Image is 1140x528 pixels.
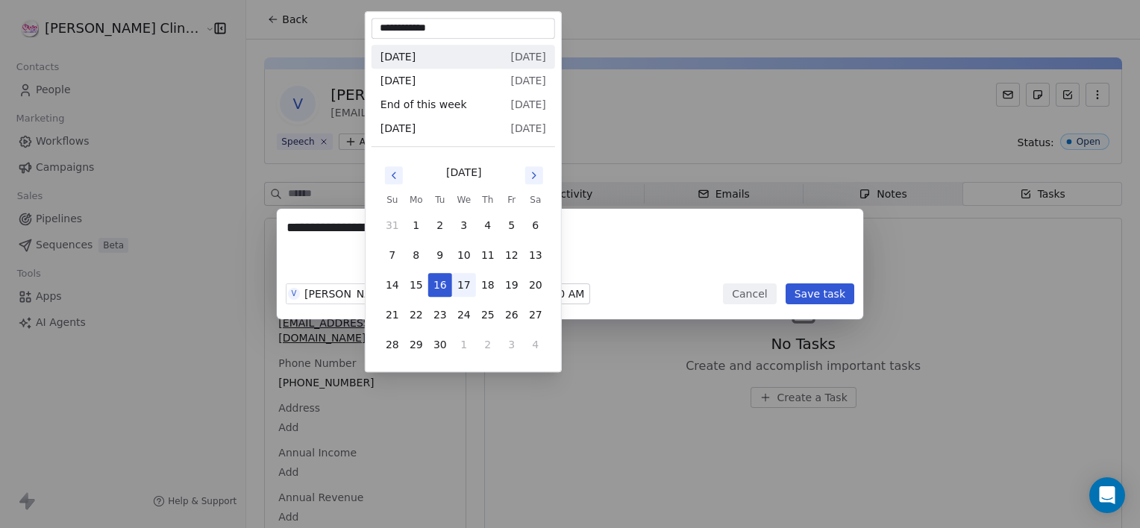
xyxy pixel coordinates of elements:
button: 21 [380,303,404,327]
button: 26 [500,303,524,327]
button: 2 [476,333,500,356]
span: [DATE] [380,49,416,64]
span: [DATE] [510,73,545,88]
button: 2 [428,213,452,237]
th: Monday [404,192,428,207]
span: End of this week [380,97,467,112]
div: [DATE] [446,165,481,180]
button: 12 [500,243,524,267]
button: 16 [428,273,452,297]
button: 4 [476,213,500,237]
button: 25 [476,303,500,327]
button: 14 [380,273,404,297]
button: 10 [452,243,476,267]
span: [DATE] [510,121,545,136]
button: 28 [380,333,404,356]
span: [DATE] [380,73,416,88]
button: 17 [452,273,476,297]
button: 3 [452,213,476,237]
button: 20 [524,273,548,297]
button: Go to previous month [383,165,404,186]
button: 9 [428,243,452,267]
button: 29 [404,333,428,356]
button: 1 [452,333,476,356]
button: Go to next month [524,165,545,186]
button: 13 [524,243,548,267]
button: 19 [500,273,524,297]
button: 5 [500,213,524,237]
span: [DATE] [510,97,545,112]
button: 3 [500,333,524,356]
button: 4 [524,333,548,356]
button: 31 [380,213,404,237]
button: 23 [428,303,452,327]
th: Sunday [380,192,404,207]
span: [DATE] [510,49,545,64]
th: Wednesday [452,192,476,207]
button: 1 [404,213,428,237]
button: 18 [476,273,500,297]
span: [DATE] [380,121,416,136]
th: Thursday [476,192,500,207]
button: 8 [404,243,428,267]
button: 6 [524,213,548,237]
button: 27 [524,303,548,327]
button: 30 [428,333,452,356]
th: Saturday [524,192,548,207]
button: 11 [476,243,500,267]
button: 15 [404,273,428,297]
th: Tuesday [428,192,452,207]
th: Friday [500,192,524,207]
button: 24 [452,303,476,327]
button: 7 [380,243,404,267]
button: 22 [404,303,428,327]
